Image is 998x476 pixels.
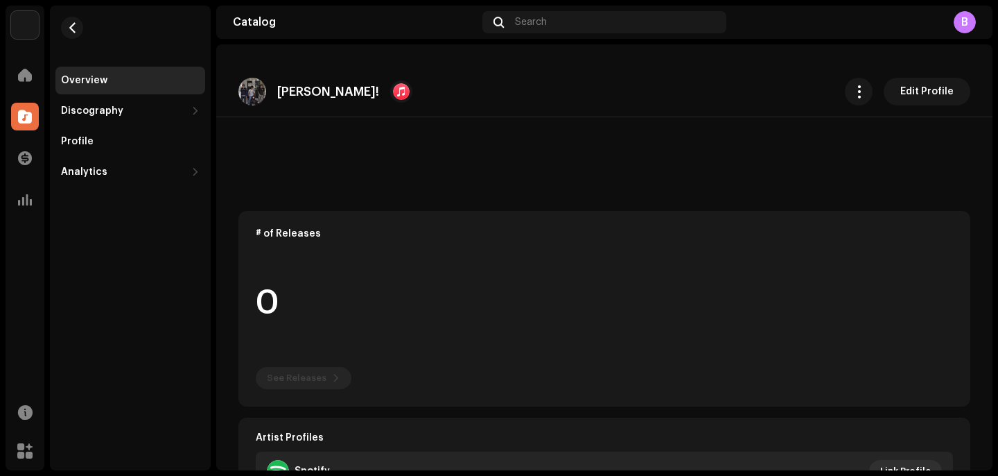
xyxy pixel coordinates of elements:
span: Search [515,17,547,28]
img: 4d355f5d-9311-46a2-b30d-525bdb8252bf [11,11,39,39]
div: Overview [61,75,107,86]
p: [PERSON_NAME]! [277,85,379,99]
div: Analytics [61,167,107,178]
re-m-nav-item: Profile [55,128,205,155]
re-o-card-data: # of Releases [238,211,970,407]
div: B [954,11,976,33]
button: Edit Profile [884,78,970,105]
img: 4bf4dd6e-9c7c-4976-b629-171719356ce1 [238,78,266,105]
re-m-nav-item: Overview [55,67,205,94]
span: Edit Profile [900,78,954,105]
div: Catalog [233,17,477,28]
re-m-nav-dropdown: Discography [55,97,205,125]
strong: Artist Profiles [256,432,324,443]
re-m-nav-dropdown: Analytics [55,158,205,186]
div: Profile [61,136,94,147]
div: Discography [61,105,123,117]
